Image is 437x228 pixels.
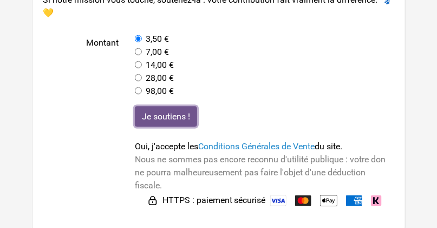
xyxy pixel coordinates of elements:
span: Nous ne sommes pas encore reconnu d'utilité publique : votre don ne pourra malheureusement pas fa... [135,154,386,191]
img: Mastercard [295,195,311,206]
span: Oui, j'accepte les du site. [135,141,342,151]
img: HTTPS : paiement sécurisé [147,195,158,206]
label: 98,00 € [146,85,174,98]
label: 7,00 € [146,46,169,59]
label: 28,00 € [146,72,174,85]
span: HTTPS : paiement sécurisé [162,194,266,207]
input: Je soutiens ! [135,106,197,127]
label: 3,50 € [146,33,169,46]
img: Apple Pay [320,192,337,210]
label: Montant [35,33,127,98]
a: Conditions Générales de Vente [198,141,315,151]
img: American Express [346,195,362,206]
img: Visa [270,195,286,206]
label: 14,00 € [146,59,174,72]
img: Klarna [371,195,382,206]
